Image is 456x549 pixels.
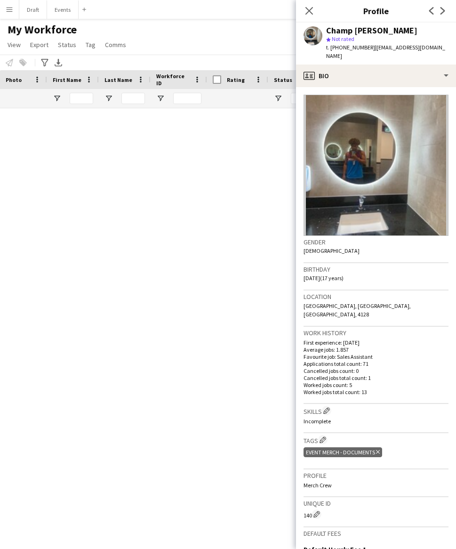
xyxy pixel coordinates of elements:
[326,44,445,59] span: | [EMAIL_ADDRESS][DOMAIN_NAME]
[39,57,50,68] app-action-btn: Advanced filters
[121,93,145,104] input: Last Name Filter Input
[173,93,201,104] input: Workforce ID Filter Input
[304,302,411,318] span: [GEOGRAPHIC_DATA], [GEOGRAPHIC_DATA], [GEOGRAPHIC_DATA], 4128
[304,509,448,519] div: 140
[304,435,448,445] h3: Tags
[104,94,113,103] button: Open Filter Menu
[304,471,448,480] h3: Profile
[47,0,79,19] button: Events
[304,292,448,301] h3: Location
[101,39,130,51] a: Comms
[304,238,448,246] h3: Gender
[53,76,81,83] span: First Name
[304,247,360,254] span: [DEMOGRAPHIC_DATA]
[304,367,448,374] p: Cancelled jobs count: 0
[274,76,292,83] span: Status
[326,44,375,51] span: t. [PHONE_NUMBER]
[82,39,99,51] a: Tag
[296,5,456,17] h3: Profile
[326,26,417,35] div: Champ [PERSON_NAME]
[70,93,93,104] input: First Name Filter Input
[54,39,80,51] a: Status
[26,39,52,51] a: Export
[30,40,48,49] span: Export
[8,23,77,37] span: My Workforce
[304,388,448,396] p: Worked jobs total count: 13
[86,40,96,49] span: Tag
[304,406,448,416] h3: Skills
[304,482,448,489] p: Merch Crew
[304,360,448,367] p: Applications total count: 71
[304,353,448,360] p: Favourite job: Sales Assistant
[53,57,64,68] app-action-btn: Export XLSX
[304,95,448,236] img: Crew avatar or photo
[304,381,448,388] p: Worked jobs count: 5
[104,76,132,83] span: Last Name
[304,374,448,381] p: Cancelled jobs total count: 1
[304,499,448,508] h3: Unique ID
[304,447,382,457] div: Event Merch - Documents
[304,529,448,538] h3: Default fees
[304,346,448,353] p: Average jobs: 1.857
[58,40,76,49] span: Status
[291,93,319,104] input: Status Filter Input
[6,76,22,83] span: Photo
[296,65,456,87] div: Bio
[304,339,448,346] p: First experience: [DATE]
[105,40,126,49] span: Comms
[19,0,47,19] button: Draft
[304,418,448,425] p: Incomplete
[227,76,245,83] span: Rating
[304,265,448,274] h3: Birthday
[156,73,190,87] span: Workforce ID
[53,94,61,103] button: Open Filter Menu
[8,40,21,49] span: View
[304,274,344,282] span: [DATE] (17 years)
[4,39,24,51] a: View
[304,329,448,337] h3: Work history
[274,94,282,103] button: Open Filter Menu
[156,94,165,103] button: Open Filter Menu
[332,35,354,42] span: Not rated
